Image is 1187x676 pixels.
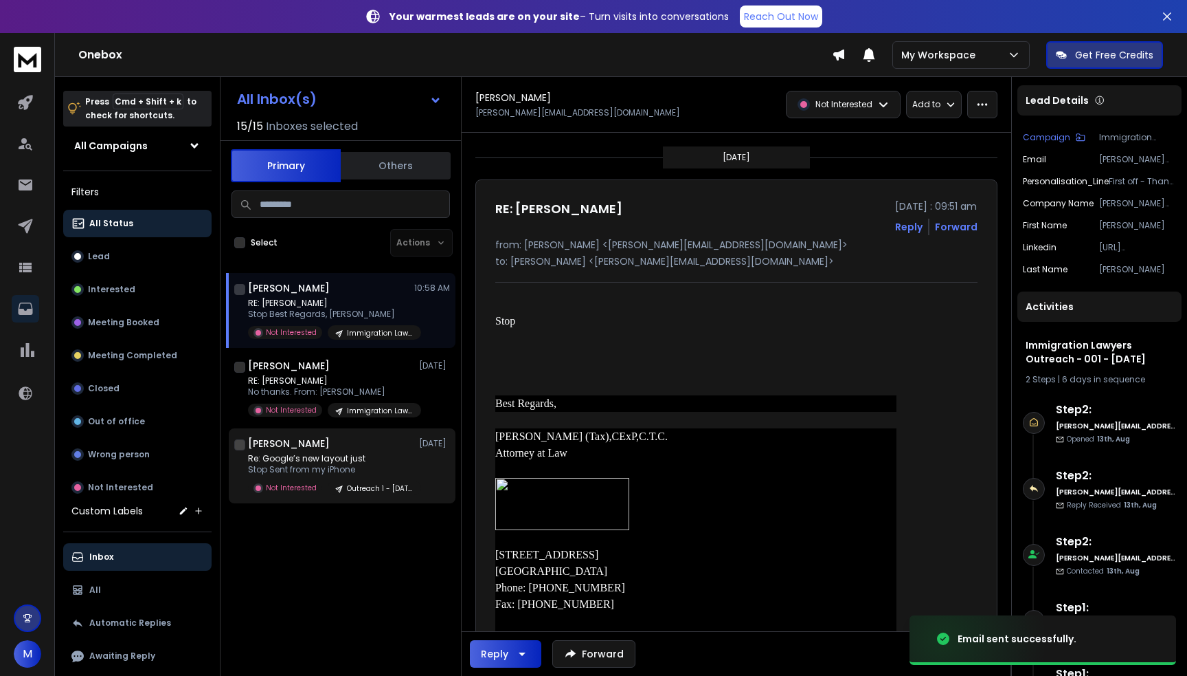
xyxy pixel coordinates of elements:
p: Stop Best Regards, [PERSON_NAME] [248,309,413,320]
p: Personalisation_Line [1023,176,1109,187]
p: Automatic Replies [89,618,171,629]
p: My Workspace [901,48,981,62]
p: Not Interested [266,483,317,493]
button: Inbox [63,543,212,571]
button: Reply [895,220,923,234]
p: Lead [88,251,110,262]
h6: [PERSON_NAME][EMAIL_ADDRESS][DOMAIN_NAME] [1056,553,1176,563]
p: [PERSON_NAME] [1099,220,1176,231]
button: Not Interested [63,474,212,501]
p: Inbox [89,552,113,563]
p: RE: [PERSON_NAME] [248,298,413,309]
h1: RE: [PERSON_NAME] [495,199,622,219]
button: Interested [63,276,212,303]
span: 2 Steps [1026,373,1056,385]
button: M [14,640,41,668]
p: Campaign [1023,132,1070,143]
p: – Turn visits into conversations [389,10,729,23]
div: Reply [481,647,508,661]
button: Meeting Completed [63,342,212,369]
img: logo [14,47,41,72]
p: 10:58 AM [414,283,450,294]
button: Campaign [1023,132,1085,143]
p: [PERSON_NAME][EMAIL_ADDRESS][DOMAIN_NAME] [475,107,680,118]
p: Immigration Lawyers Outreach - 001 - [DATE] [347,328,413,338]
span: Best Regards, [495,397,556,409]
button: All Status [63,210,212,237]
p: Not Interested [88,482,153,493]
p: Immigration Lawyers Outreach - 001 - [DATE] [1099,132,1176,143]
button: Primary [231,149,341,182]
p: Company Name [1023,198,1094,209]
button: Reply [470,640,541,668]
p: [PERSON_NAME] Law Group [1099,198,1176,209]
p: Press to check for shortcuts. [85,95,196,122]
a: Reach Out Now [740,6,822,28]
p: Reach Out Now [744,10,818,23]
h6: [PERSON_NAME][EMAIL_ADDRESS][DOMAIN_NAME] [1056,421,1176,431]
button: All [63,576,212,604]
p: [DATE] [419,360,450,371]
p: Opened [1067,434,1130,444]
button: Get Free Credits [1046,41,1163,69]
span: 15 / 15 [237,118,263,135]
p: Contacted [1067,566,1140,576]
p: Awaiting Reply [89,651,155,662]
p: All [89,585,101,596]
h6: Step 2 : [1056,402,1176,418]
h1: [PERSON_NAME] [248,281,330,295]
h1: Immigration Lawyers Outreach - 001 - [DATE] [1026,338,1173,366]
p: Re: Google’s new layout just [248,453,413,464]
span: 13th, Aug [1107,566,1140,576]
div: Forward [935,220,977,234]
p: First off - Thank you for fighting for justice amid escalating immigration enforcement. [1109,176,1176,187]
button: Lead [63,243,212,270]
h6: Step 2 : [1056,468,1176,484]
p: No thanks. From: [PERSON_NAME] [248,386,413,397]
span: [PERSON_NAME] (Tax), [495,430,612,442]
p: Out of office [88,416,145,427]
p: Interested [88,284,135,295]
p: [URL][DOMAIN_NAME][PERSON_NAME] [1099,242,1176,253]
p: Not Interested [266,327,317,338]
button: Others [341,151,451,181]
span: Stop [495,315,515,327]
p: Closed [88,383,120,394]
h1: Onebox [78,47,832,63]
p: RE: [PERSON_NAME] [248,375,413,386]
p: Email [1023,154,1046,165]
p: Not Interested [266,405,317,415]
h1: [PERSON_NAME] [248,437,330,450]
p: Lead Details [1026,94,1089,107]
button: Wrong person [63,441,212,468]
p: [DATE] [723,152,750,163]
p: Meeting Completed [88,350,177,361]
h1: [PERSON_NAME] [248,359,330,373]
p: All Status [89,218,133,229]
button: Automatic Replies [63,609,212,637]
button: Out of office [63,408,212,435]
h6: Step 1 : [1056,600,1176,616]
strong: Your warmest leads are on your site [389,10,580,23]
p: Not Interested [815,99,872,110]
p: [PERSON_NAME][EMAIL_ADDRESS][DOMAIN_NAME] [1099,154,1176,165]
label: Select [251,237,278,248]
span: Cmd + Shift + k [113,94,183,109]
span: 13th, Aug [1097,434,1130,444]
h6: Step 2 : [1056,534,1176,550]
p: Reply Received [1067,500,1157,510]
button: Awaiting Reply [63,642,212,670]
p: Immigration Lawyers Outreach - 001 - [DATE] [347,406,413,416]
p: First Name [1023,220,1067,231]
p: [PERSON_NAME] [1099,264,1176,275]
p: [DATE] : 09:51 am [895,199,977,213]
p: Outreach 1 - [DATE] [347,483,413,494]
p: from: [PERSON_NAME] <[PERSON_NAME][EMAIL_ADDRESS][DOMAIN_NAME]> [495,238,977,252]
h3: Inboxes selected [266,118,358,135]
p: linkedin [1023,242,1056,253]
h3: Custom Labels [71,504,143,518]
h1: [PERSON_NAME] [475,91,551,105]
p: [DATE] [419,438,450,449]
